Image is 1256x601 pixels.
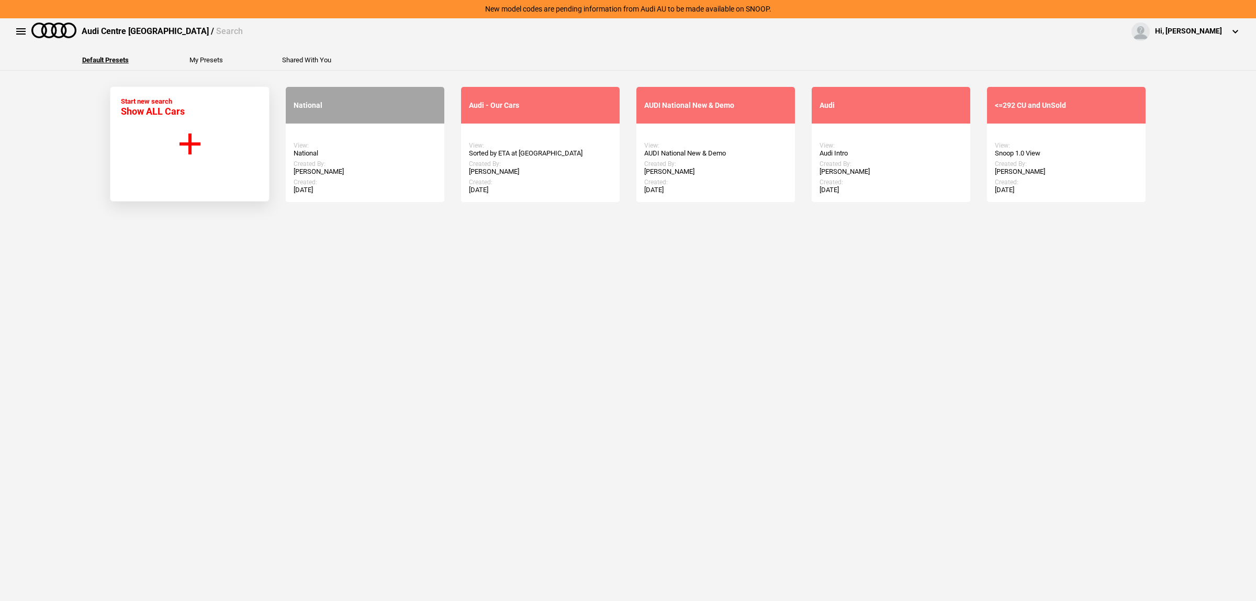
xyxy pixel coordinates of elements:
[644,179,787,186] div: Created:
[644,186,787,194] div: [DATE]
[294,149,436,158] div: National
[469,186,612,194] div: [DATE]
[82,26,243,37] div: Audi Centre [GEOGRAPHIC_DATA] /
[995,160,1138,168] div: Created By:
[644,160,787,168] div: Created By:
[644,149,787,158] div: AUDI National New & Demo
[820,179,962,186] div: Created:
[820,186,962,194] div: [DATE]
[820,101,962,110] div: Audi
[820,160,962,168] div: Created By:
[995,142,1138,149] div: View:
[1155,26,1222,37] div: Hi, [PERSON_NAME]
[294,179,436,186] div: Created:
[189,57,223,63] button: My Presets
[644,168,787,176] div: [PERSON_NAME]
[82,57,129,63] button: Default Presets
[469,101,612,110] div: Audi - Our Cars
[995,186,1138,194] div: [DATE]
[216,26,243,36] span: Search
[110,86,270,202] button: Start new search Show ALL Cars
[31,23,76,38] img: audi.png
[469,160,612,168] div: Created By:
[995,168,1138,176] div: [PERSON_NAME]
[469,142,612,149] div: View:
[294,186,436,194] div: [DATE]
[121,106,185,117] span: Show ALL Cars
[294,168,436,176] div: [PERSON_NAME]
[820,168,962,176] div: [PERSON_NAME]
[995,149,1138,158] div: Snoop 1.0 View
[294,142,436,149] div: View:
[469,168,612,176] div: [PERSON_NAME]
[644,142,787,149] div: View:
[995,179,1138,186] div: Created:
[995,101,1138,110] div: <=292 CU and UnSold
[294,101,436,110] div: National
[469,149,612,158] div: Sorted by ETA at [GEOGRAPHIC_DATA]
[294,160,436,168] div: Created By:
[820,149,962,158] div: Audi Intro
[469,179,612,186] div: Created:
[282,57,331,63] button: Shared With You
[644,101,787,110] div: AUDI National New & Demo
[820,142,962,149] div: View:
[121,97,185,117] div: Start new search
